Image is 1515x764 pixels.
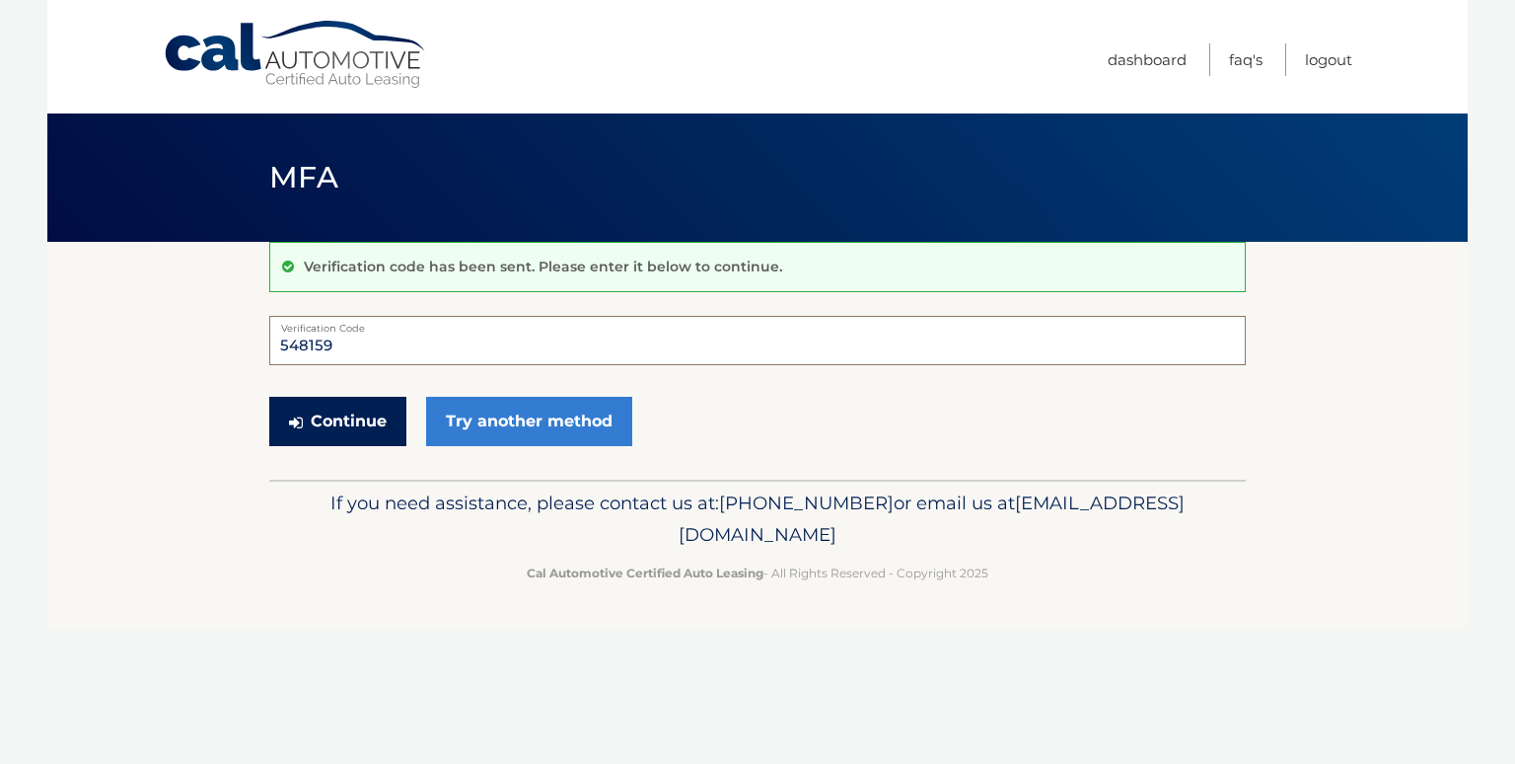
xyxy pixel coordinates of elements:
[163,20,429,90] a: Cal Automotive
[269,397,406,446] button: Continue
[679,492,1185,546] span: [EMAIL_ADDRESS][DOMAIN_NAME]
[1305,43,1352,76] a: Logout
[719,492,894,514] span: [PHONE_NUMBER]
[269,159,338,195] span: MFA
[269,316,1246,365] input: Verification Code
[269,316,1246,332] label: Verification Code
[1108,43,1187,76] a: Dashboard
[426,397,632,446] a: Try another method
[304,258,782,275] p: Verification code has been sent. Please enter it below to continue.
[527,566,763,580] strong: Cal Automotive Certified Auto Leasing
[282,488,1233,551] p: If you need assistance, please contact us at: or email us at
[1229,43,1262,76] a: FAQ's
[282,563,1233,583] p: - All Rights Reserved - Copyright 2025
